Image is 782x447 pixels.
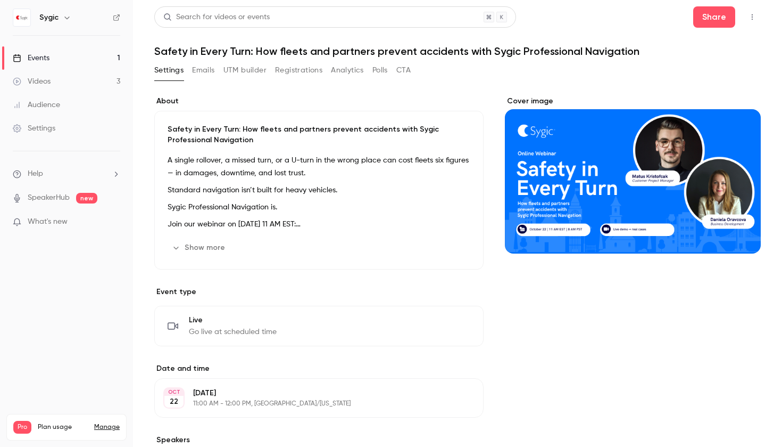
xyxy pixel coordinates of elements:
div: OCT [164,388,184,396]
h6: Sygic [39,12,59,23]
div: Search for videos or events [163,12,270,23]
p: 22 [170,396,178,407]
p: A single rollover, a missed turn, or a U-turn in the wrong place can cost fleets six figures — in... [168,154,470,180]
button: Registrations [275,62,322,79]
button: CTA [396,62,411,79]
button: Share [693,6,735,28]
p: Safety in Every Turn: How fleets and partners prevent accidents with Sygic Professional Navigation [168,124,470,145]
span: Go live at scheduled time [189,327,277,337]
label: Date and time [154,363,484,374]
span: Pro [13,421,31,434]
img: Sygic [13,9,30,26]
h1: Safety in Every Turn: How fleets and partners prevent accidents with Sygic Professional Navigation [154,45,761,58]
li: help-dropdown-opener [13,168,120,180]
a: SpeakerHub [28,192,70,204]
button: Show more [168,239,231,256]
button: Polls [372,62,388,79]
section: Cover image [505,96,761,254]
label: Cover image [505,96,761,107]
p: Standard navigation isn’t built for heavy vehicles. [168,184,470,197]
span: new [76,193,97,204]
p: [DATE] [193,388,427,399]
span: Live [189,315,277,326]
iframe: Noticeable Trigger [107,217,120,227]
button: UTM builder [223,62,267,79]
label: Speakers [154,435,484,445]
button: Analytics [331,62,364,79]
div: Audience [13,100,60,110]
span: Help [28,168,43,180]
button: Emails [192,62,214,79]
span: Plan usage [38,423,88,432]
p: Event type [154,287,484,297]
div: Settings [13,123,55,134]
a: Manage [94,423,120,432]
p: 11:00 AM - 12:00 PM, [GEOGRAPHIC_DATA]/[US_STATE] [193,400,427,408]
div: Videos [13,76,51,87]
span: What's new [28,216,68,227]
label: About [154,96,484,107]
p: Join our webinar on [DATE] 11 AM EST: [168,218,470,231]
div: Events [13,53,49,63]
button: Settings [154,62,184,79]
p: Sygic Professional Navigation is. [168,201,470,214]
